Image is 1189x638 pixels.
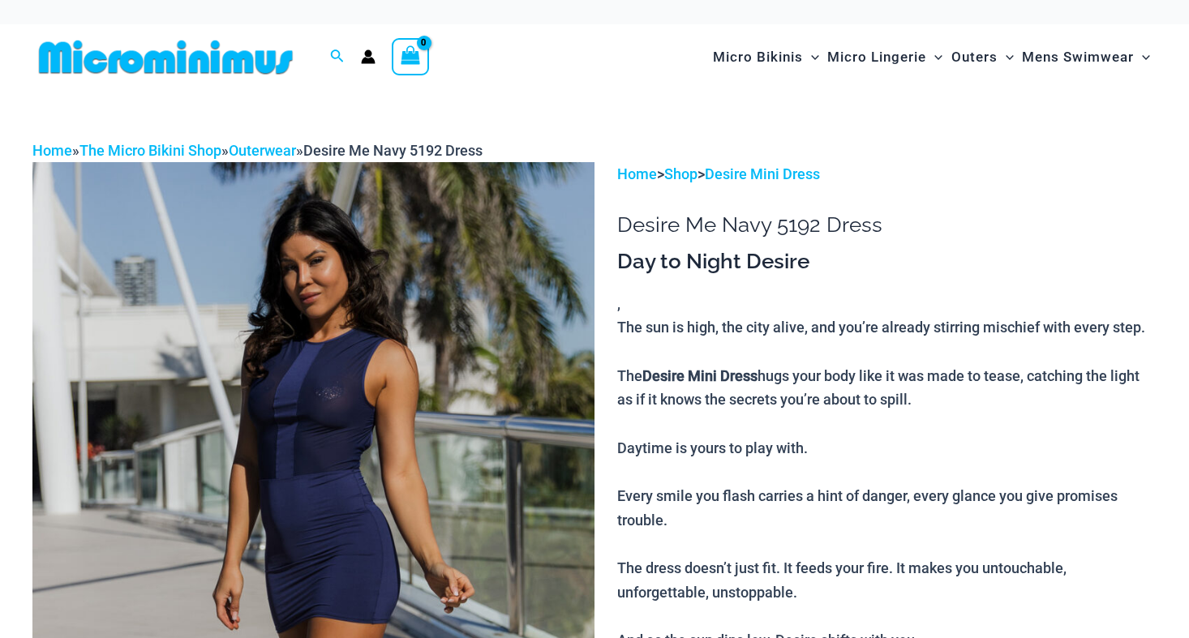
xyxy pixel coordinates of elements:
[951,36,998,78] span: Outers
[32,39,299,75] img: MM SHOP LOGO FLAT
[664,165,698,182] a: Shop
[705,165,820,182] a: Desire Mini Dress
[926,36,942,78] span: Menu Toggle
[229,142,296,159] a: Outerwear
[617,162,1157,186] p: > >
[32,142,483,159] span: » » »
[330,47,345,67] a: Search icon link
[1018,32,1154,82] a: Mens SwimwearMenu ToggleMenu Toggle
[709,32,823,82] a: Micro BikinisMenu ToggleMenu Toggle
[803,36,819,78] span: Menu Toggle
[642,367,758,384] b: Desire Mini Dress
[1022,36,1134,78] span: Mens Swimwear
[713,36,803,78] span: Micro Bikinis
[706,30,1157,84] nav: Site Navigation
[1134,36,1150,78] span: Menu Toggle
[823,32,946,82] a: Micro LingerieMenu ToggleMenu Toggle
[303,142,483,159] span: Desire Me Navy 5192 Dress
[998,36,1014,78] span: Menu Toggle
[32,142,72,159] a: Home
[617,165,657,182] a: Home
[827,36,926,78] span: Micro Lingerie
[947,32,1018,82] a: OutersMenu ToggleMenu Toggle
[79,142,221,159] a: The Micro Bikini Shop
[392,38,429,75] a: View Shopping Cart, empty
[617,212,1157,238] h1: Desire Me Navy 5192 Dress
[361,49,376,64] a: Account icon link
[617,248,1157,276] h3: Day to Night Desire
